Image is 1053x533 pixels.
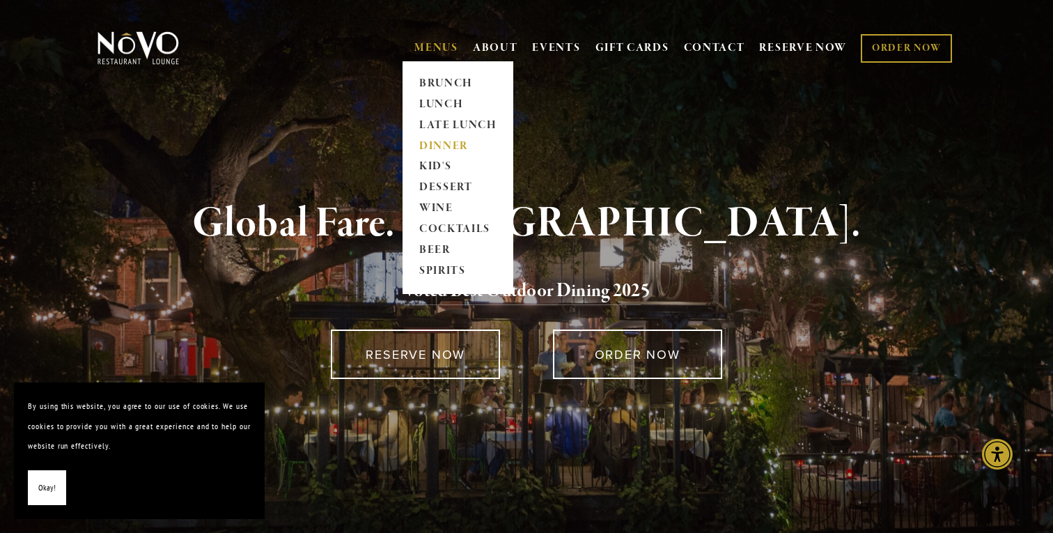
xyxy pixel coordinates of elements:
[759,35,847,61] a: RESERVE NOW
[473,41,518,55] a: ABOUT
[414,219,501,240] a: COCKTAILS
[414,115,501,136] a: LATE LUNCH
[684,35,745,61] a: CONTACT
[553,330,722,379] a: ORDER NOW
[28,470,66,506] button: Okay!
[414,136,501,157] a: DINNER
[192,197,860,250] strong: Global Fare. [GEOGRAPHIC_DATA].
[414,178,501,199] a: DESSERT
[403,279,641,305] a: Voted Best Outdoor Dining 202
[414,157,501,178] a: KID'S
[95,31,182,65] img: Novo Restaurant &amp; Lounge
[38,478,56,498] span: Okay!
[861,34,952,63] a: ORDER NOW
[414,41,458,55] a: MENUS
[120,277,933,306] h2: 5
[414,199,501,219] a: WINE
[414,261,501,282] a: SPIRITS
[414,240,501,261] a: BEER
[982,439,1013,470] div: Accessibility Menu
[14,383,265,519] section: Cookie banner
[28,396,251,456] p: By using this website, you agree to our use of cookies. We use cookies to provide you with a grea...
[414,73,501,94] a: BRUNCH
[414,94,501,115] a: LUNCH
[532,41,580,55] a: EVENTS
[595,35,669,61] a: GIFT CARDS
[331,330,500,379] a: RESERVE NOW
